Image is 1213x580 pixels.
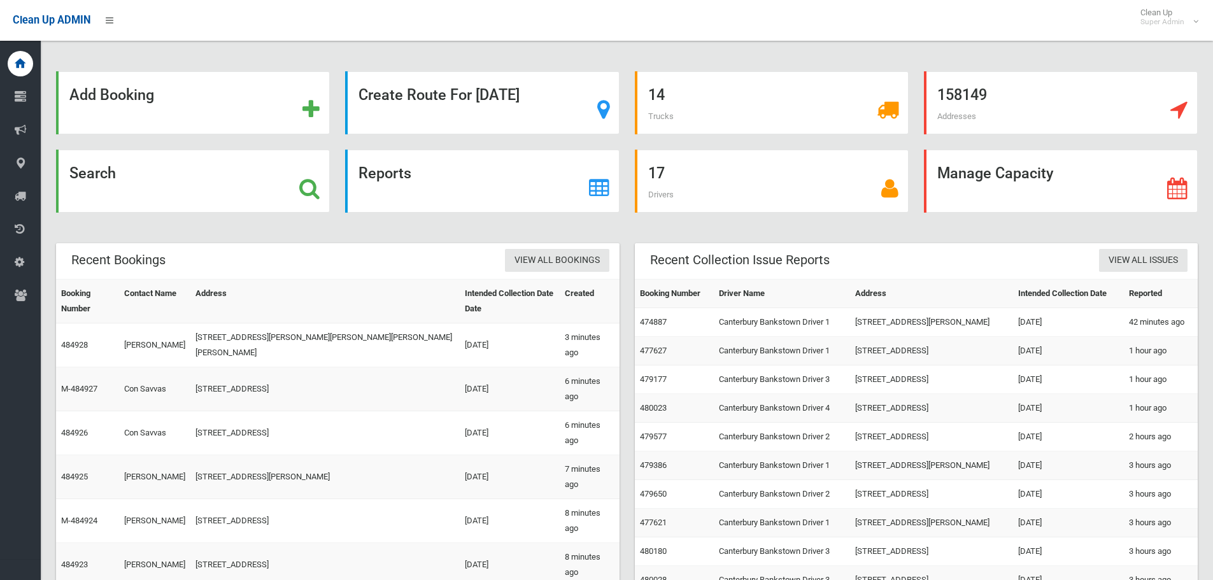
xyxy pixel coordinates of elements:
td: 7 minutes ago [560,455,619,499]
td: [DATE] [460,455,560,499]
a: 14 Trucks [635,71,909,134]
a: View All Issues [1099,249,1188,272]
a: 17 Drivers [635,150,909,213]
a: 484926 [61,428,88,437]
td: [STREET_ADDRESS] [850,537,1012,566]
td: 6 minutes ago [560,411,619,455]
header: Recent Bookings [56,248,181,272]
td: Con Savvas [119,367,190,411]
a: 479177 [640,374,667,384]
a: 480023 [640,403,667,413]
td: [STREET_ADDRESS] [850,480,1012,509]
td: 3 hours ago [1124,480,1198,509]
td: [PERSON_NAME] [119,323,190,367]
td: 1 hour ago [1124,394,1198,423]
td: [STREET_ADDRESS][PERSON_NAME][PERSON_NAME][PERSON_NAME][PERSON_NAME] [190,323,460,367]
a: 477621 [640,518,667,527]
span: Clean Up [1134,8,1197,27]
th: Intended Collection Date Date [460,279,560,323]
td: Canterbury Bankstown Driver 2 [714,480,850,509]
td: [STREET_ADDRESS][PERSON_NAME] [190,455,460,499]
th: Address [190,279,460,323]
td: [DATE] [1013,509,1124,537]
strong: Manage Capacity [937,164,1053,182]
td: [PERSON_NAME] [119,455,190,499]
span: Drivers [648,190,674,199]
td: [DATE] [460,367,560,411]
td: Con Savvas [119,411,190,455]
a: Add Booking [56,71,330,134]
a: Manage Capacity [924,150,1198,213]
th: Address [850,279,1012,308]
span: Clean Up ADMIN [13,14,90,26]
td: [STREET_ADDRESS] [850,365,1012,394]
td: [STREET_ADDRESS][PERSON_NAME] [850,451,1012,480]
a: 480180 [640,546,667,556]
strong: Search [69,164,116,182]
td: 3 hours ago [1124,451,1198,480]
th: Booking Number [56,279,119,323]
td: Canterbury Bankstown Driver 4 [714,394,850,423]
strong: Add Booking [69,86,154,104]
td: [DATE] [460,499,560,543]
td: [DATE] [460,323,560,367]
td: [DATE] [1013,365,1124,394]
th: Created [560,279,619,323]
strong: 17 [648,164,665,182]
a: M-484927 [61,384,97,393]
td: 3 hours ago [1124,537,1198,566]
a: 484923 [61,560,88,569]
span: Trucks [648,111,674,121]
header: Recent Collection Issue Reports [635,248,845,272]
a: View All Bookings [505,249,609,272]
td: [STREET_ADDRESS][PERSON_NAME] [850,308,1012,337]
a: 479577 [640,432,667,441]
td: 2 hours ago [1124,423,1198,451]
small: Super Admin [1140,17,1184,27]
a: 474887 [640,317,667,327]
strong: 14 [648,86,665,104]
td: [DATE] [460,411,560,455]
a: 479650 [640,489,667,499]
th: Reported [1124,279,1198,308]
strong: 158149 [937,86,987,104]
a: 477627 [640,346,667,355]
td: Canterbury Bankstown Driver 1 [714,337,850,365]
strong: Reports [358,164,411,182]
td: 8 minutes ago [560,499,619,543]
td: 1 hour ago [1124,365,1198,394]
span: Addresses [937,111,976,121]
td: 42 minutes ago [1124,308,1198,337]
th: Booking Number [635,279,714,308]
td: [STREET_ADDRESS] [850,423,1012,451]
td: 6 minutes ago [560,367,619,411]
th: Contact Name [119,279,190,323]
a: M-484924 [61,516,97,525]
td: [DATE] [1013,337,1124,365]
td: 3 minutes ago [560,323,619,367]
td: [STREET_ADDRESS] [850,337,1012,365]
a: 484928 [61,340,88,350]
td: Canterbury Bankstown Driver 2 [714,423,850,451]
td: Canterbury Bankstown Driver 1 [714,509,850,537]
td: Canterbury Bankstown Driver 1 [714,308,850,337]
a: Reports [345,150,619,213]
td: [STREET_ADDRESS] [850,394,1012,423]
td: Canterbury Bankstown Driver 3 [714,537,850,566]
strong: Create Route For [DATE] [358,86,520,104]
td: [DATE] [1013,537,1124,566]
th: Driver Name [714,279,850,308]
a: 484925 [61,472,88,481]
a: 158149 Addresses [924,71,1198,134]
td: [STREET_ADDRESS][PERSON_NAME] [850,509,1012,537]
th: Intended Collection Date [1013,279,1124,308]
td: Canterbury Bankstown Driver 3 [714,365,850,394]
td: [STREET_ADDRESS] [190,499,460,543]
td: [PERSON_NAME] [119,499,190,543]
td: 1 hour ago [1124,337,1198,365]
a: Create Route For [DATE] [345,71,619,134]
a: 479386 [640,460,667,470]
td: [DATE] [1013,423,1124,451]
td: [STREET_ADDRESS] [190,367,460,411]
td: [DATE] [1013,308,1124,337]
